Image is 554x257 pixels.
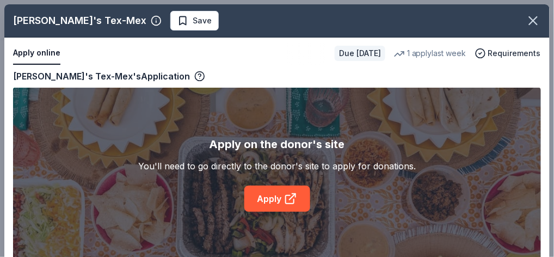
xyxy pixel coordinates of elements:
div: Apply on the donor's site [210,136,345,153]
span: Requirements [488,47,541,60]
div: [PERSON_NAME]'s Tex-Mex's Application [13,69,205,83]
span: Save [193,14,212,27]
button: Requirements [475,47,541,60]
div: [PERSON_NAME]'s Tex-Mex [13,12,146,29]
button: Save [170,11,219,30]
div: You'll need to go directly to the donor's site to apply for donations. [138,160,416,173]
div: Due [DATE] [335,46,385,61]
button: Apply online [13,42,60,65]
div: 1 apply last week [394,47,466,60]
a: Apply [244,186,310,212]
